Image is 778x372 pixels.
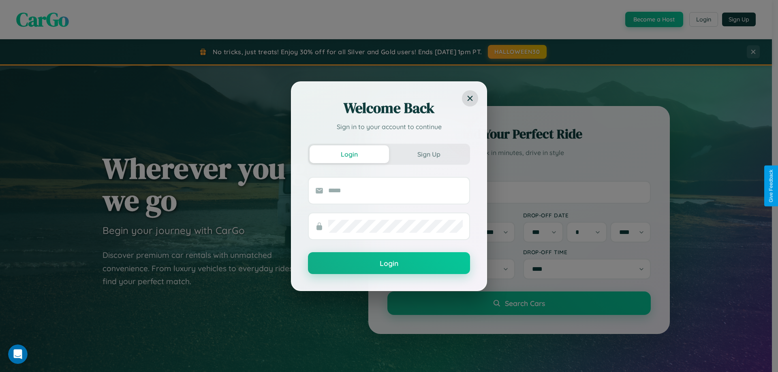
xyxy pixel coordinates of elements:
[308,98,470,118] h2: Welcome Back
[8,344,28,364] iframe: Intercom live chat
[308,122,470,132] p: Sign in to your account to continue
[768,170,774,202] div: Give Feedback
[308,252,470,274] button: Login
[389,145,468,163] button: Sign Up
[310,145,389,163] button: Login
